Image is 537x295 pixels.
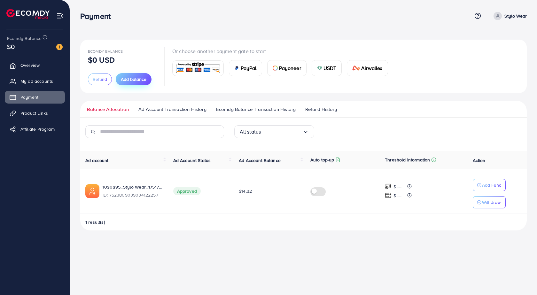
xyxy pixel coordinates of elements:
[20,126,55,132] span: Affiliate Program
[312,60,342,76] a: cardUSDT
[103,192,163,198] span: ID: 7523809039034122257
[473,179,506,191] button: Add Fund
[229,60,262,76] a: cardPayPal
[20,62,40,68] span: Overview
[121,76,146,82] span: Add balance
[56,12,64,19] img: menu
[310,156,334,164] p: Auto top-up
[510,266,532,290] iframe: Chat
[138,106,206,113] span: Ad Account Transaction History
[352,66,360,71] img: card
[473,157,486,164] span: Action
[385,156,430,164] p: Threshold information
[393,183,401,190] p: $ ---
[85,219,105,225] span: 1 result(s)
[279,64,301,72] span: Payoneer
[482,198,501,206] p: Withdraw
[173,157,211,164] span: Ad Account Status
[85,184,99,198] img: ic-ads-acc.e4c84228.svg
[393,192,401,199] p: $ ---
[20,78,53,84] span: My ad accounts
[7,42,15,51] span: $0
[239,188,252,194] span: $14.32
[5,123,65,136] a: Affiliate Program
[85,157,109,164] span: Ad account
[361,64,382,72] span: Airwallex
[20,94,38,100] span: Payment
[5,107,65,120] a: Product Links
[347,60,388,76] a: cardAirwallex
[56,44,63,50] img: image
[240,127,261,137] span: All status
[175,61,222,75] img: card
[87,106,129,113] span: Balance Allocation
[5,59,65,72] a: Overview
[385,192,392,199] img: top-up amount
[5,75,65,88] a: My ad accounts
[239,157,281,164] span: Ad Account Balance
[88,49,123,54] span: Ecomdy Balance
[234,125,314,138] div: Search for option
[234,66,239,71] img: card
[103,184,163,198] div: <span class='underline'>1030395_Stylo Wear_1751773316264</span></br>7523809039034122257
[173,187,201,195] span: Approved
[473,196,506,208] button: Withdraw
[482,181,502,189] p: Add Fund
[273,66,278,71] img: card
[80,12,116,21] h3: Payment
[103,184,163,190] a: 1030395_Stylo Wear_1751773316264
[323,64,337,72] span: USDT
[317,66,322,71] img: card
[491,12,527,20] a: Stylo Wear
[267,60,307,76] a: cardPayoneer
[305,106,337,113] span: Refund History
[5,91,65,104] a: Payment
[261,127,302,137] input: Search for option
[116,73,152,85] button: Add balance
[241,64,257,72] span: PayPal
[6,9,50,19] img: logo
[93,76,107,82] span: Refund
[216,106,296,113] span: Ecomdy Balance Transaction History
[88,56,115,64] p: $0 USD
[504,12,527,20] p: Stylo Wear
[20,110,48,116] span: Product Links
[172,47,393,55] p: Or choose another payment gate to start
[385,183,392,190] img: top-up amount
[88,73,112,85] button: Refund
[7,35,42,42] span: Ecomdy Balance
[172,60,224,76] a: card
